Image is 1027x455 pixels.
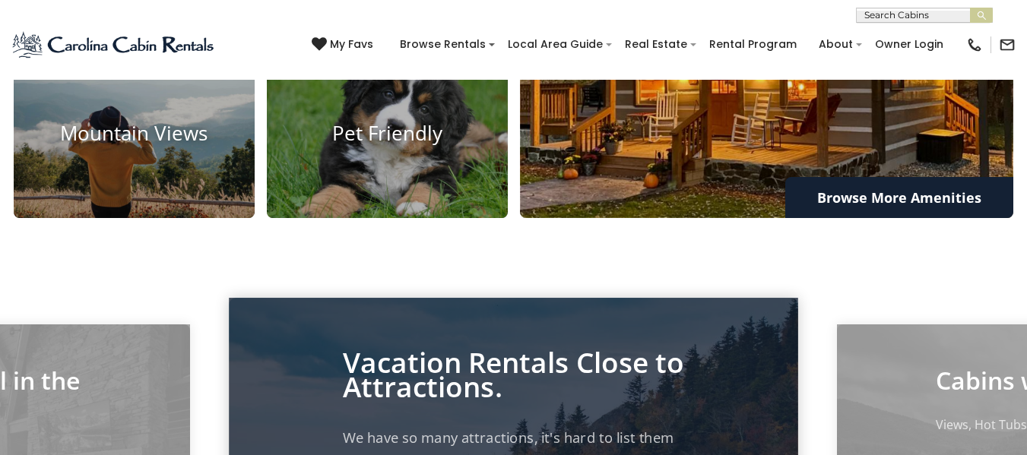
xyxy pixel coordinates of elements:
[500,33,610,56] a: Local Area Guide
[343,350,685,399] p: Vacation Rentals Close to Attractions.
[14,49,255,218] a: Mountain Views
[966,36,983,53] img: phone-regular-black.png
[267,49,508,218] a: Pet Friendly
[330,36,373,52] span: My Favs
[867,33,951,56] a: Owner Login
[617,33,695,56] a: Real Estate
[392,33,493,56] a: Browse Rentals
[14,122,255,145] h4: Mountain Views
[999,36,1016,53] img: mail-regular-black.png
[702,33,804,56] a: Rental Program
[785,177,1013,218] a: Browse More Amenities
[267,122,508,145] h4: Pet Friendly
[811,33,861,56] a: About
[312,36,377,53] a: My Favs
[11,30,217,60] img: Blue-2.png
